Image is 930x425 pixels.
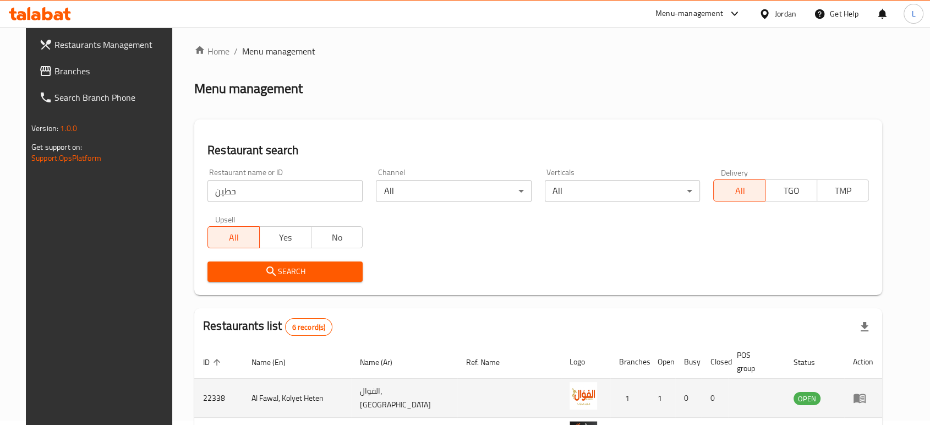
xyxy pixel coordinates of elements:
[207,180,363,202] input: Search for restaurant name or ID..
[31,151,101,165] a: Support.OpsPlatform
[844,345,882,379] th: Action
[649,379,675,418] td: 1
[675,379,702,418] td: 0
[60,121,77,135] span: 1.0.0
[207,226,260,248] button: All
[702,379,728,418] td: 0
[286,322,332,333] span: 6 record(s)
[775,8,796,20] div: Jordan
[794,393,820,405] span: OPEN
[54,64,172,78] span: Branches
[30,31,181,58] a: Restaurants Management
[259,226,311,248] button: Yes
[207,142,869,159] h2: Restaurant search
[285,318,333,336] div: Total records count
[911,8,915,20] span: L
[203,318,332,336] h2: Restaurants list
[675,345,702,379] th: Busy
[215,215,236,223] label: Upsell
[655,7,723,20] div: Menu-management
[718,183,761,199] span: All
[316,230,359,246] span: No
[817,179,869,201] button: TMP
[264,230,307,246] span: Yes
[31,121,58,135] span: Version:
[216,265,354,279] span: Search
[243,379,351,418] td: Al Fawal, Kolyet Heten
[376,180,531,202] div: All
[765,179,817,201] button: TGO
[203,356,224,369] span: ID
[194,379,243,418] td: 22338
[702,345,728,379] th: Closed
[194,45,229,58] a: Home
[649,345,675,379] th: Open
[561,345,610,379] th: Logo
[721,168,748,176] label: Delivery
[853,391,873,405] div: Menu
[194,45,882,58] nav: breadcrumb
[737,348,772,375] span: POS group
[194,80,303,97] h2: Menu management
[794,356,829,369] span: Status
[311,226,363,248] button: No
[851,314,878,340] div: Export file
[570,382,597,410] img: Al Fawal, Kolyet Heten
[54,38,172,51] span: Restaurants Management
[54,91,172,104] span: Search Branch Phone
[822,183,865,199] span: TMP
[610,379,649,418] td: 1
[31,140,82,154] span: Get support on:
[351,379,457,418] td: الفوال، [GEOGRAPHIC_DATA]
[360,356,407,369] span: Name (Ar)
[610,345,649,379] th: Branches
[770,183,813,199] span: TGO
[234,45,238,58] li: /
[713,179,765,201] button: All
[251,356,300,369] span: Name (En)
[212,230,255,246] span: All
[30,84,181,111] a: Search Branch Phone
[545,180,700,202] div: All
[207,261,363,282] button: Search
[466,356,514,369] span: Ref. Name
[242,45,315,58] span: Menu management
[30,58,181,84] a: Branches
